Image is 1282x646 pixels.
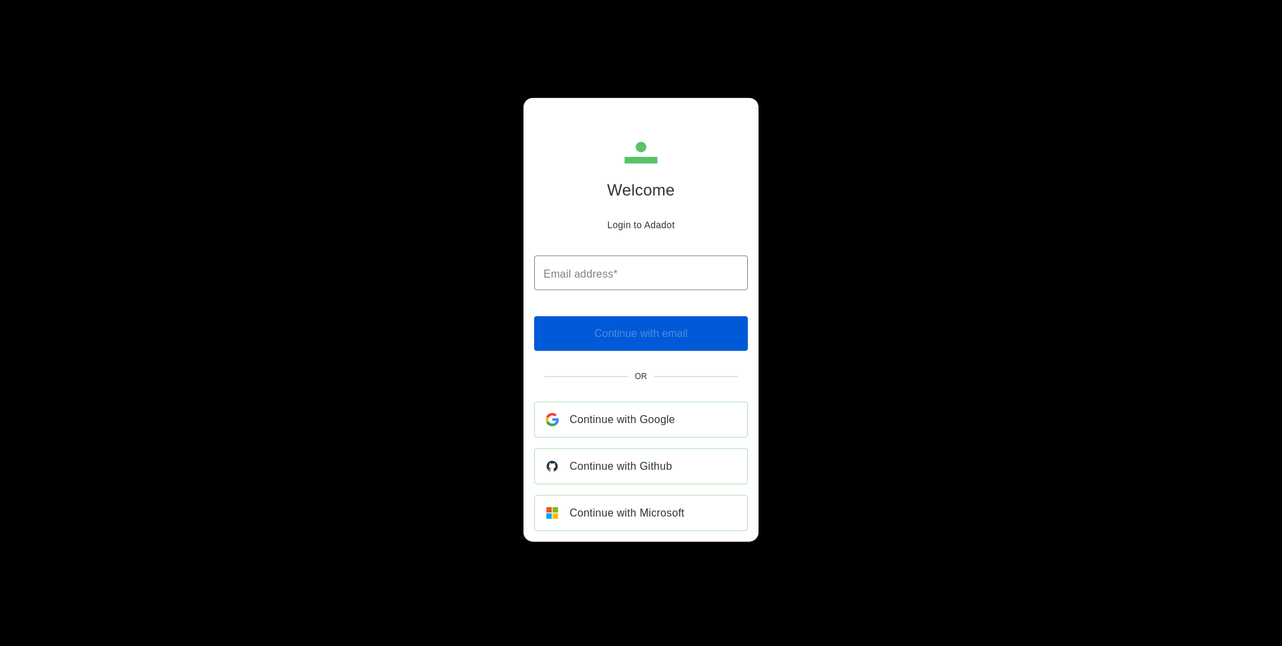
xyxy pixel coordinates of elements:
[635,371,648,380] span: Or
[624,135,658,170] img: Adadot
[534,401,748,437] a: Continue with Google
[607,220,674,230] p: Login to Adadot
[570,456,672,475] span: Continue with Github
[607,181,674,200] h1: Welcome
[534,495,748,531] a: Continue with Microsoft
[561,135,721,240] div: Adadot
[570,503,684,522] span: Continue with Microsoft
[570,410,675,428] span: Continue with Google
[534,448,748,484] a: Continue with Github
[534,316,748,350] span: Enter an email to continue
